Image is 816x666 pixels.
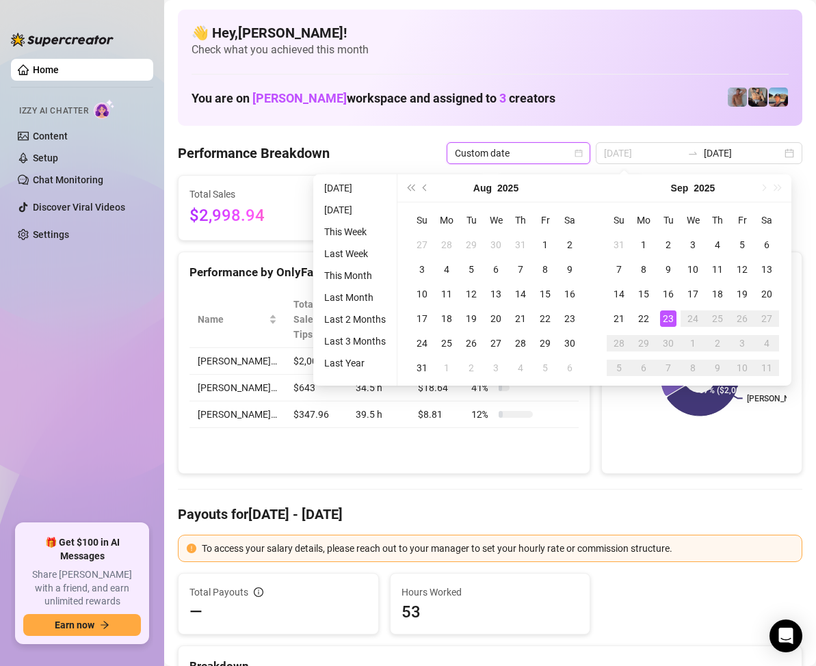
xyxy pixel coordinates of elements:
span: Name [198,312,266,327]
td: 2025-09-29 [631,331,656,356]
div: 3 [734,335,750,351]
td: 2025-09-03 [484,356,508,380]
div: 21 [512,310,529,327]
span: to [687,148,698,159]
li: Last 2 Months [319,311,391,328]
div: 25 [438,335,455,351]
div: 5 [537,360,553,376]
div: 27 [488,335,504,351]
input: End date [704,146,782,161]
td: 2025-08-06 [484,257,508,282]
div: 20 [488,310,504,327]
span: info-circle [254,587,263,597]
td: 2025-09-16 [656,282,681,306]
td: 2025-09-02 [459,356,484,380]
td: 2025-10-01 [681,331,705,356]
td: 39.5 h [347,401,410,428]
div: 16 [660,286,676,302]
span: Izzy AI Chatter [19,105,88,118]
div: 11 [438,286,455,302]
td: 2025-10-06 [631,356,656,380]
div: 7 [660,360,676,376]
h4: Payouts for [DATE] - [DATE] [178,505,802,524]
span: — [189,601,202,623]
td: 2025-09-19 [730,282,754,306]
td: 2025-08-02 [557,232,582,257]
div: 13 [759,261,775,278]
div: 7 [611,261,627,278]
a: Setup [33,152,58,163]
th: Mo [631,208,656,232]
button: Choose a year [497,174,518,202]
img: AI Chatter [94,99,115,119]
td: 2025-08-11 [434,282,459,306]
div: 4 [709,237,726,253]
span: Total Sales & Tips [293,297,328,342]
div: 29 [537,335,553,351]
th: Sa [754,208,779,232]
td: 2025-08-26 [459,331,484,356]
td: 2025-09-01 [434,356,459,380]
div: 12 [463,286,479,302]
span: Earn now [55,620,94,630]
td: 2025-09-06 [557,356,582,380]
span: Check what you achieved this month [192,42,789,57]
td: 2025-09-17 [681,282,705,306]
div: 28 [438,237,455,253]
h4: 👋 Hey, [PERSON_NAME] ! [192,23,789,42]
td: 2025-07-27 [410,232,434,257]
div: 28 [512,335,529,351]
a: Discover Viral Videos [33,202,125,213]
td: 2025-09-03 [681,232,705,257]
div: 22 [537,310,553,327]
td: 2025-10-09 [705,356,730,380]
div: 1 [438,360,455,376]
th: Tu [656,208,681,232]
img: George [748,88,767,107]
div: 2 [660,237,676,253]
div: 30 [660,335,676,351]
td: 2025-08-17 [410,306,434,331]
td: 2025-08-20 [484,306,508,331]
td: 2025-08-01 [533,232,557,257]
th: Sa [557,208,582,232]
td: 2025-10-07 [656,356,681,380]
td: 2025-08-07 [508,257,533,282]
button: Choose a month [671,174,689,202]
text: [PERSON_NAME]… [747,394,815,403]
td: 2025-09-12 [730,257,754,282]
div: 13 [488,286,504,302]
a: Settings [33,229,69,240]
td: 2025-08-18 [434,306,459,331]
div: 10 [734,360,750,376]
td: [PERSON_NAME]… [189,348,285,375]
li: Last Year [319,355,391,371]
div: 6 [759,237,775,253]
div: 23 [562,310,578,327]
td: 2025-07-31 [508,232,533,257]
img: Zach [769,88,788,107]
td: 2025-08-30 [557,331,582,356]
button: Previous month (PageUp) [418,174,433,202]
td: 2025-08-05 [459,257,484,282]
span: 41 % [471,380,493,395]
div: 5 [611,360,627,376]
td: 2025-09-21 [607,306,631,331]
td: 2025-09-23 [656,306,681,331]
th: Su [410,208,434,232]
span: Custom date [455,143,582,163]
td: 2025-09-10 [681,257,705,282]
div: 6 [562,360,578,376]
div: 8 [685,360,701,376]
td: 2025-09-04 [508,356,533,380]
th: Name [189,291,285,348]
div: 20 [759,286,775,302]
div: 1 [537,237,553,253]
div: 1 [685,335,701,351]
div: 1 [635,237,652,253]
div: 17 [685,286,701,302]
td: 2025-09-26 [730,306,754,331]
td: 2025-08-29 [533,331,557,356]
td: 2025-09-02 [656,232,681,257]
div: 2 [562,237,578,253]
